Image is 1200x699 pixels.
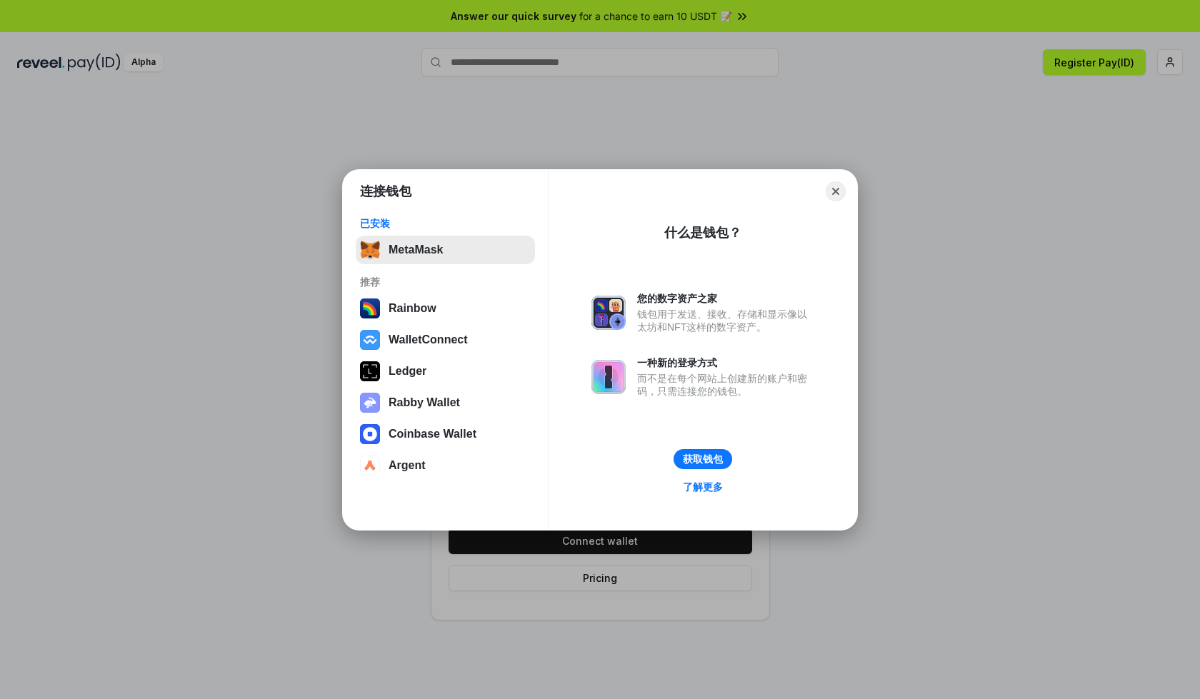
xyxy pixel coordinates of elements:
[664,224,741,241] div: 什么是钱包？
[360,330,380,350] img: svg+xml,%3Csvg%20width%3D%2228%22%20height%3D%2228%22%20viewBox%3D%220%200%2028%2028%22%20fill%3D...
[356,388,535,417] button: Rabby Wallet
[360,361,380,381] img: svg+xml,%3Csvg%20xmlns%3D%22http%3A%2F%2Fwww.w3.org%2F2000%2Fsvg%22%20width%3D%2228%22%20height%3...
[356,420,535,448] button: Coinbase Wallet
[360,240,380,260] img: svg+xml,%3Csvg%20fill%3D%22none%22%20height%3D%2233%22%20viewBox%3D%220%200%2035%2033%22%20width%...
[674,449,732,469] button: 获取钱包
[389,459,426,472] div: Argent
[683,453,723,466] div: 获取钱包
[637,292,814,305] div: 您的数字资产之家
[674,478,731,496] a: 了解更多
[389,396,460,409] div: Rabby Wallet
[360,393,380,413] img: svg+xml,%3Csvg%20xmlns%3D%22http%3A%2F%2Fwww.w3.org%2F2000%2Fsvg%22%20fill%3D%22none%22%20viewBox...
[356,326,535,354] button: WalletConnect
[356,236,535,264] button: MetaMask
[826,181,846,201] button: Close
[360,276,531,288] div: 推荐
[637,372,814,398] div: 而不是在每个网站上创建新的账户和密码，只需连接您的钱包。
[360,456,380,476] img: svg+xml,%3Csvg%20width%3D%2228%22%20height%3D%2228%22%20viewBox%3D%220%200%2028%2028%22%20fill%3D...
[389,333,468,346] div: WalletConnect
[389,243,443,256] div: MetaMask
[360,424,380,444] img: svg+xml,%3Csvg%20width%3D%2228%22%20height%3D%2228%22%20viewBox%3D%220%200%2028%2028%22%20fill%3D...
[356,294,535,323] button: Rainbow
[389,428,476,441] div: Coinbase Wallet
[360,298,380,318] img: svg+xml,%3Csvg%20width%3D%22120%22%20height%3D%22120%22%20viewBox%3D%220%200%20120%20120%22%20fil...
[389,302,436,315] div: Rainbow
[356,451,535,480] button: Argent
[637,356,814,369] div: 一种新的登录方式
[591,360,626,394] img: svg+xml,%3Csvg%20xmlns%3D%22http%3A%2F%2Fwww.w3.org%2F2000%2Fsvg%22%20fill%3D%22none%22%20viewBox...
[637,308,814,333] div: 钱包用于发送、接收、存储和显示像以太坊和NFT这样的数字资产。
[389,365,426,378] div: Ledger
[356,357,535,386] button: Ledger
[591,296,626,330] img: svg+xml,%3Csvg%20xmlns%3D%22http%3A%2F%2Fwww.w3.org%2F2000%2Fsvg%22%20fill%3D%22none%22%20viewBox...
[360,217,531,230] div: 已安装
[360,183,411,200] h1: 连接钱包
[683,481,723,493] div: 了解更多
